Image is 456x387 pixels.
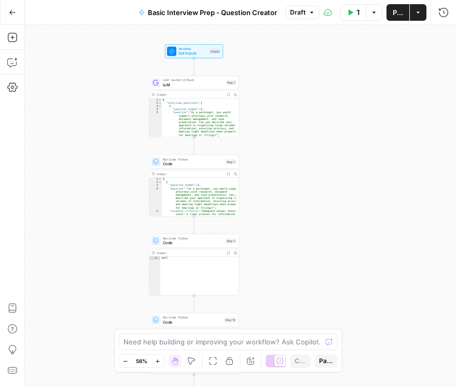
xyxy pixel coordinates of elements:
[149,76,239,138] div: LLM · Gemini 2.5 FlashLLMStep 1Output{ "interview_questions":[ { "question_number":1, "question":...
[290,8,306,17] span: Draft
[393,7,403,18] span: Publish
[149,209,162,251] div: 5
[157,250,223,255] div: Output
[163,157,223,162] span: Run Code · Python
[225,238,236,244] div: Step 2
[158,102,161,105] span: Toggle code folding, rows 2 through 13
[149,155,239,217] div: Run Code · PythonCodeStep 7Output[ { "question_number":1, "question":"As a paralegal, you would s...
[163,319,222,325] span: Code
[149,184,162,187] div: 3
[178,46,207,51] span: Workflow
[224,317,237,323] div: Step 15
[149,44,239,58] div: WorkflowSet InputsInputs
[149,105,162,108] div: 3
[149,178,162,181] div: 1
[340,4,366,21] button: Test Workflow
[149,313,239,375] div: Run Code · PythonCodeStep 15Output18
[149,108,162,111] div: 4
[163,82,224,87] span: LLM
[163,236,223,241] span: Run Code · Python
[149,181,162,184] div: 2
[210,49,220,54] div: Inputs
[315,354,337,368] button: Paste
[285,6,320,19] button: Draft
[319,356,333,366] span: Paste
[178,50,207,56] span: Set Inputs
[386,4,409,21] button: Publish
[226,80,237,85] div: Step 1
[163,161,223,167] span: Code
[158,178,161,181] span: Toggle code folding, rows 1 through 12
[193,58,195,75] g: Edge from start to step_1
[356,7,360,18] span: Test Workflow
[158,105,161,108] span: Toggle code folding, rows 3 through 7
[149,102,162,105] div: 2
[149,137,162,178] div: 6
[163,315,222,319] span: Run Code · Python
[225,159,236,164] div: Step 7
[158,98,161,101] span: Toggle code folding, rows 1 through 14
[136,357,147,365] span: 56%
[295,356,307,366] span: Copy
[158,181,161,184] span: Toggle code folding, rows 2 through 6
[149,187,162,209] div: 4
[163,240,223,246] span: Code
[149,111,162,137] div: 5
[163,78,224,83] span: LLM · Gemini 2.5 Flash
[291,354,311,368] button: Copy
[193,137,195,154] g: Edge from step_1 to step_7
[193,296,195,313] g: Edge from step_2 to step_15
[193,216,195,233] g: Edge from step_7 to step_2
[148,7,277,18] span: Basic Interview Prep - Question Creator
[149,98,162,101] div: 1
[132,4,283,21] button: Basic Interview Prep - Question Creator
[157,171,223,176] div: Output
[149,257,160,260] div: 1
[157,92,223,97] div: Output
[149,234,239,296] div: Run Code · PythonCodeStep 2Outputnull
